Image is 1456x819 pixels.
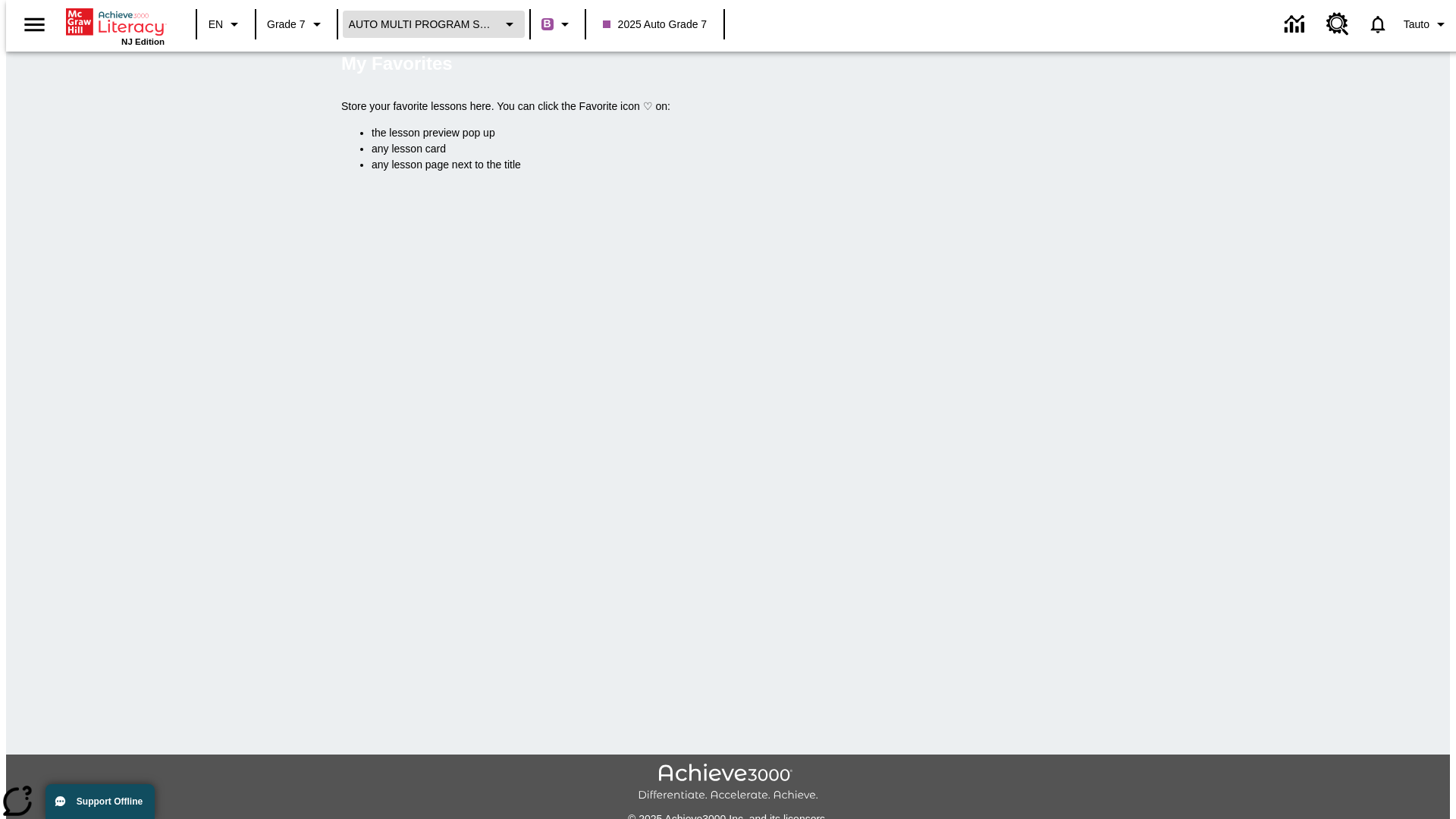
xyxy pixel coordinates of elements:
p: Store your favorite lessons here. You can click the Favorite icon ♡ on: [341,99,1115,115]
a: Home [66,7,165,37]
li: the lesson preview pop up [372,125,1115,141]
a: Resource Center, Will open in new tab [1317,4,1358,45]
span: Support Offline [77,796,143,807]
a: Notifications [1358,5,1398,44]
button: Grade: Grade 7, Select a grade [261,11,332,38]
span: AUTO MULTI PROGRAM SCHOOL [349,17,498,33]
li: any lesson card [372,141,1115,157]
button: School: AUTO MULTI PROGRAM SCHOOL, Select your school [343,11,525,38]
button: Support Offline [45,784,155,819]
button: Boost Class color is purple. Change class color [535,11,580,38]
button: Open side menu [12,2,57,47]
span: NJ Edition [121,37,165,46]
a: Data Center [1276,4,1317,45]
span: Grade 7 [267,17,306,33]
button: Language: EN, Select a language [202,11,250,38]
span: Tauto [1404,17,1429,33]
span: 2025 Auto Grade 7 [603,17,708,33]
img: Achieve3000 Differentiate Accelerate Achieve [638,764,818,802]
span: EN [209,17,223,33]
button: Profile/Settings [1398,11,1456,38]
div: Home [66,5,165,46]
h5: My Favorites [341,52,453,76]
span: B [544,14,551,33]
li: any lesson page next to the title [372,157,1115,173]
